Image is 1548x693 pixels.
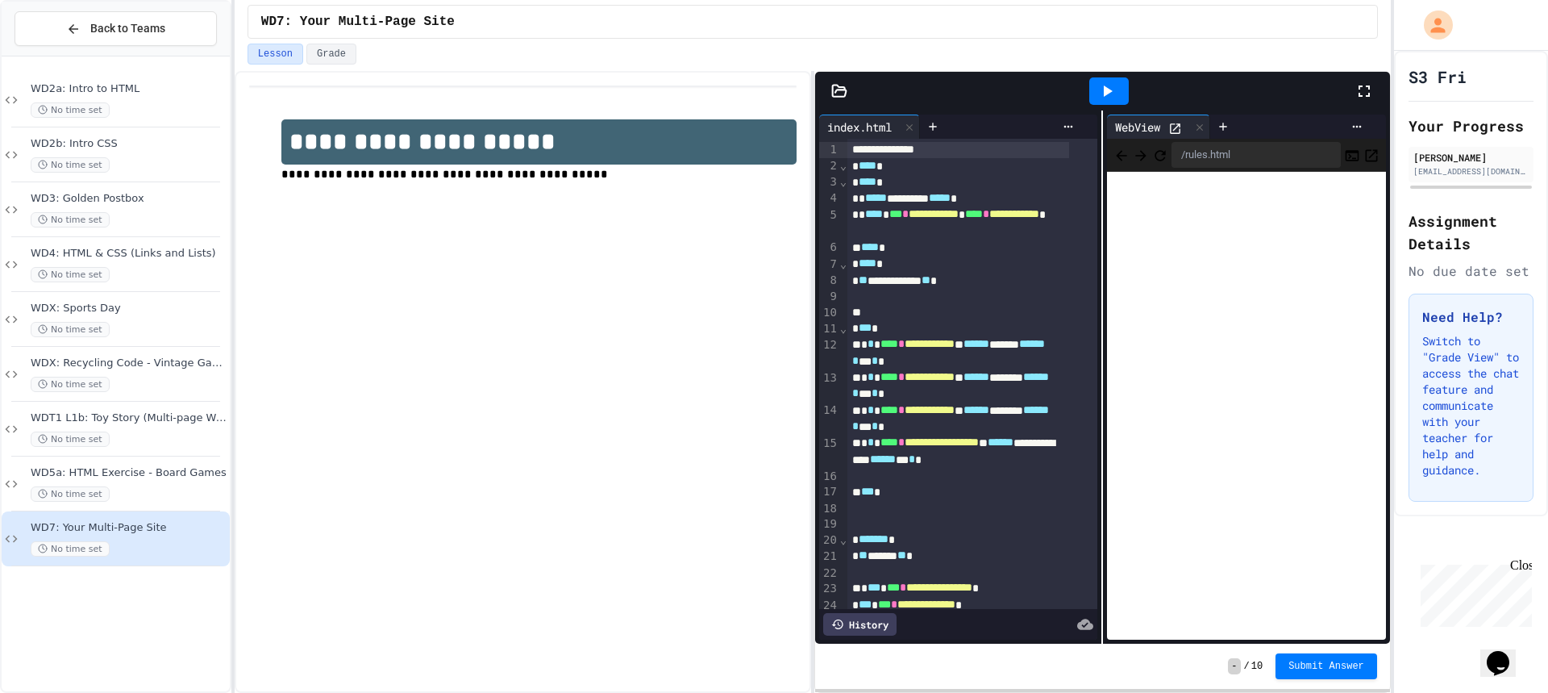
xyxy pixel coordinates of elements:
span: WD4: HTML & CSS (Links and Lists) [31,247,227,261]
button: Refresh [1152,145,1168,165]
button: Open in new tab [1363,145,1379,165]
iframe: chat widget [1414,558,1532,627]
span: Fold line [839,533,847,546]
div: 10 [819,305,839,321]
span: No time set [31,432,110,447]
span: WD7: Your Multi-Page Site [261,12,455,31]
div: 12 [819,337,839,370]
div: 6 [819,240,839,256]
div: 20 [819,532,839,549]
span: No time set [31,102,110,118]
span: Back to Teams [90,20,165,37]
p: Switch to "Grade View" to access the chat feature and communicate with your teacher for help and ... [1422,333,1520,478]
div: 22 [819,566,839,582]
button: Grade [306,44,356,65]
div: Chat with us now!Close [6,6,111,102]
div: 21 [819,549,839,565]
div: My Account [1407,6,1457,44]
span: WD7: Your Multi-Page Site [31,521,227,535]
span: No time set [31,157,110,173]
div: 2 [819,158,839,174]
span: No time set [31,212,110,228]
span: WD3: Golden Postbox [31,192,227,206]
h2: Your Progress [1409,115,1533,137]
div: 14 [819,403,839,436]
div: 13 [819,370,839,403]
span: WD2a: Intro to HTML [31,82,227,96]
span: WDT1 L1b: Toy Story (Multi-page Website) [31,411,227,425]
div: 5 [819,207,839,240]
div: 18 [819,501,839,517]
button: Submit Answer [1275,653,1377,679]
div: WebView [1107,119,1168,136]
span: - [1228,658,1240,674]
div: 4 [819,190,839,207]
div: [PERSON_NAME] [1413,150,1529,165]
span: Fold line [839,322,847,335]
div: History [823,613,897,636]
h2: Assignment Details [1409,210,1533,255]
span: No time set [31,541,110,557]
span: WD5a: HTML Exercise - Board Games [31,466,227,480]
span: / [1244,660,1250,673]
div: index.html [819,115,920,139]
div: 7 [819,257,839,273]
span: WDX: Sports Day [31,302,227,315]
div: 24 [819,598,839,614]
div: 16 [819,469,839,485]
span: No time set [31,267,110,282]
div: 1 [819,142,839,158]
div: No due date set [1409,261,1533,281]
iframe: Web Preview [1107,172,1386,641]
span: Fold line [839,175,847,188]
span: Fold line [839,257,847,270]
iframe: chat widget [1480,628,1532,677]
div: 23 [819,581,839,597]
div: 15 [819,436,839,469]
span: Submit Answer [1288,660,1364,673]
span: No time set [31,486,110,502]
div: 11 [819,321,839,337]
h3: Need Help? [1422,307,1520,327]
div: [EMAIL_ADDRESS][DOMAIN_NAME][PERSON_NAME] [1413,165,1529,177]
div: 17 [819,484,839,500]
div: WebView [1107,115,1210,139]
span: No time set [31,322,110,337]
span: WD2b: Intro CSS [31,137,227,151]
div: 9 [819,289,839,305]
span: Back [1113,144,1130,165]
span: 10 [1251,660,1263,673]
span: WDX: Recycling Code - Vintage Games [31,357,227,370]
div: 19 [819,516,839,532]
span: Forward [1133,144,1149,165]
button: Back to Teams [15,11,217,46]
div: index.html [819,119,900,136]
span: Fold line [839,159,847,172]
h1: S3 Fri [1409,65,1467,88]
div: 8 [819,273,839,289]
span: No time set [31,377,110,392]
div: 3 [819,174,839,190]
button: Lesson [248,44,303,65]
div: /rules.html [1171,142,1341,168]
button: Console [1344,145,1360,165]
